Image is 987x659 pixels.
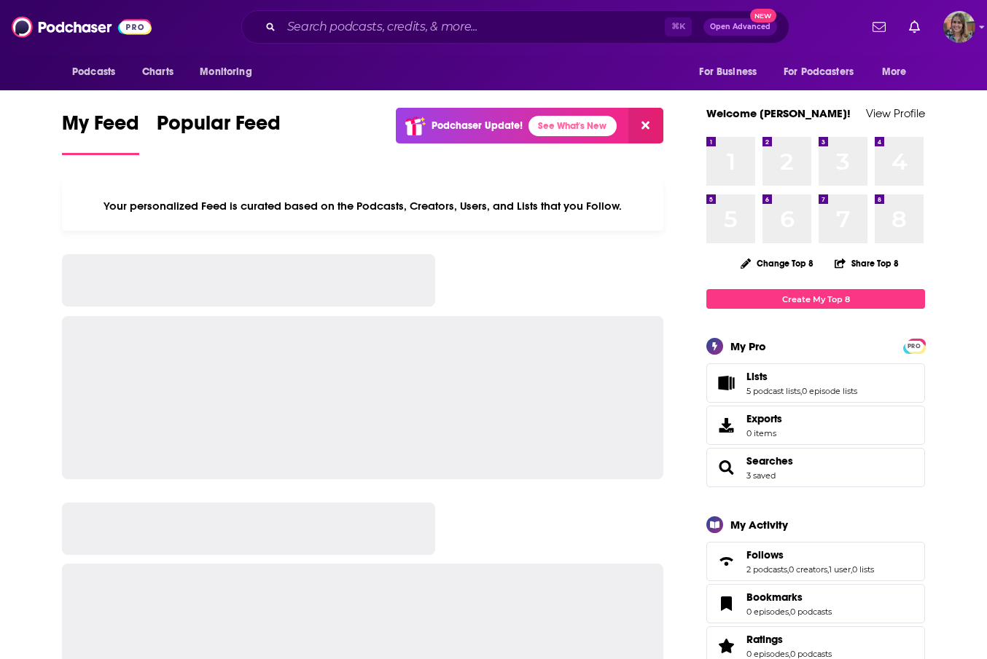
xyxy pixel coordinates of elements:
span: PRO [905,341,923,352]
span: Searches [706,448,925,487]
span: For Podcasters [784,62,854,82]
a: 0 podcasts [790,649,832,659]
span: Monitoring [200,62,251,82]
span: Bookmarks [706,584,925,623]
button: open menu [872,58,925,86]
a: Bookmarks [746,591,832,604]
a: 5 podcast lists [746,386,800,396]
p: Podchaser Update! [432,119,523,132]
a: 0 lists [852,564,874,575]
button: Open AdvancedNew [703,18,777,36]
span: 0 items [746,428,782,438]
span: New [750,9,776,23]
a: Ratings [746,633,832,646]
span: Follows [746,548,784,561]
a: 0 podcasts [790,607,832,617]
span: Bookmarks [746,591,803,604]
a: Lists [711,373,741,393]
a: View Profile [866,106,925,120]
span: Podcasts [72,62,115,82]
a: Create My Top 8 [706,289,925,309]
span: Exports [746,412,782,425]
a: Follows [711,551,741,572]
a: See What's New [528,116,617,136]
a: Bookmarks [711,593,741,614]
span: , [789,607,790,617]
a: 0 episodes [746,607,789,617]
span: Lists [746,370,768,383]
span: More [882,62,907,82]
div: Your personalized Feed is curated based on the Podcasts, Creators, Users, and Lists that you Follow. [62,181,663,231]
div: My Activity [730,518,788,532]
span: ⌘ K [665,17,692,36]
input: Search podcasts, credits, & more... [281,15,665,39]
span: Follows [706,542,925,581]
div: My Pro [730,339,766,353]
button: open menu [774,58,875,86]
a: Exports [706,406,925,445]
span: My Feed [62,111,139,144]
a: Follows [746,548,874,561]
img: User Profile [943,11,975,43]
a: Searches [746,454,793,467]
a: PRO [905,340,923,351]
span: , [789,649,790,659]
span: Charts [142,62,173,82]
a: 0 episode lists [802,386,857,396]
a: 2 podcasts [746,564,787,575]
span: , [827,564,829,575]
a: Popular Feed [157,111,281,155]
button: open menu [190,58,270,86]
button: Change Top 8 [732,254,822,272]
span: For Business [699,62,757,82]
span: , [787,564,789,575]
span: Open Advanced [710,23,771,31]
button: Show profile menu [943,11,975,43]
button: Share Top 8 [834,249,900,277]
img: Podchaser - Follow, Share and Rate Podcasts [12,13,152,41]
a: 0 creators [789,564,827,575]
a: Welcome [PERSON_NAME]! [706,106,851,120]
a: Searches [711,457,741,478]
button: open menu [62,58,134,86]
span: , [800,386,802,396]
a: 3 saved [746,470,776,481]
a: 0 episodes [746,649,789,659]
a: My Feed [62,111,139,155]
a: Show notifications dropdown [867,15,892,39]
span: , [851,564,852,575]
span: Exports [711,415,741,435]
span: Popular Feed [157,111,281,144]
span: Logged in as annatolios [943,11,975,43]
a: Charts [133,58,182,86]
span: Ratings [746,633,783,646]
button: open menu [689,58,775,86]
div: Search podcasts, credits, & more... [241,10,789,44]
a: 1 user [829,564,851,575]
span: Lists [706,363,925,403]
a: Show notifications dropdown [903,15,926,39]
a: Ratings [711,636,741,656]
a: Lists [746,370,857,383]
